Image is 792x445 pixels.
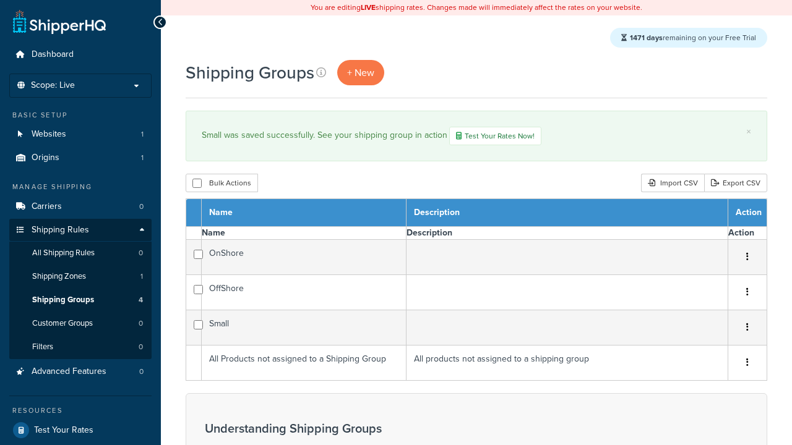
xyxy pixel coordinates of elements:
a: Test Your Rates Now! [449,127,541,145]
span: 0 [139,342,143,352]
li: Advanced Features [9,360,152,383]
span: 0 [139,248,143,258]
li: Filters [9,336,152,358]
a: Filters 0 [9,336,152,358]
li: Websites [9,123,152,146]
span: Dashboard [32,49,74,60]
div: Basic Setup [9,110,152,121]
li: Shipping Zones [9,265,152,288]
th: Action [728,199,767,227]
div: remaining on your Free Trial [610,28,767,48]
a: Origins 1 [9,146,152,169]
span: Test Your Rates [34,425,93,436]
span: 1 [141,129,144,140]
th: Description [406,199,728,227]
a: Carriers 0 [9,195,152,218]
span: 0 [139,367,144,377]
strong: 1471 days [630,32,663,43]
a: Shipping Zones 1 [9,265,152,288]
a: Websites 1 [9,123,152,146]
span: 4 [139,295,143,305]
span: Advanced Features [32,367,106,377]
th: Description [406,227,728,240]
span: All Shipping Rules [32,248,95,258]
a: Shipping Rules [9,219,152,242]
span: Origins [32,153,59,163]
span: Scope: Live [31,80,75,91]
td: Small [202,310,407,345]
div: Resources [9,405,152,416]
b: LIVE [361,2,376,13]
td: OnShore [202,240,407,275]
li: Shipping Rules [9,219,152,360]
li: Origins [9,146,152,169]
td: OffShore [202,275,407,310]
a: Customer Groups 0 [9,312,152,335]
a: All Shipping Rules 0 [9,242,152,265]
h3: Understanding Shipping Groups [205,422,514,435]
a: Export CSV [704,174,767,192]
span: 0 [139,201,144,212]
li: Carriers [9,195,152,218]
li: Shipping Groups [9,289,152,311]
li: Customer Groups [9,312,152,335]
div: Import CSV [641,174,704,192]
span: Websites [32,129,66,140]
a: × [746,127,751,137]
a: Advanced Features 0 [9,360,152,383]
span: Carriers [32,201,62,212]
span: 0 [139,318,143,329]
a: Dashboard [9,43,152,66]
span: 1 [140,271,143,282]
a: Shipping Groups 4 [9,289,152,311]
h1: Shipping Groups [186,61,314,85]
th: Name [202,227,407,240]
button: Bulk Actions [186,174,258,192]
span: Shipping Groups [32,295,94,305]
td: All products not assigned to a shipping group [406,345,728,381]
span: + New [347,66,374,80]
span: 1 [141,153,144,163]
td: All Products not assigned to a Shipping Group [202,345,407,381]
a: ShipperHQ Home [13,9,106,34]
div: Small was saved successfully. See your shipping group in action [202,127,751,145]
th: Action [728,227,767,240]
span: Customer Groups [32,318,93,329]
span: Filters [32,342,53,352]
span: Shipping Rules [32,225,89,235]
span: Shipping Zones [32,271,86,282]
th: Name [202,199,407,227]
li: All Shipping Rules [9,242,152,265]
a: Test Your Rates [9,419,152,441]
a: + New [337,60,384,85]
div: Manage Shipping [9,182,152,192]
